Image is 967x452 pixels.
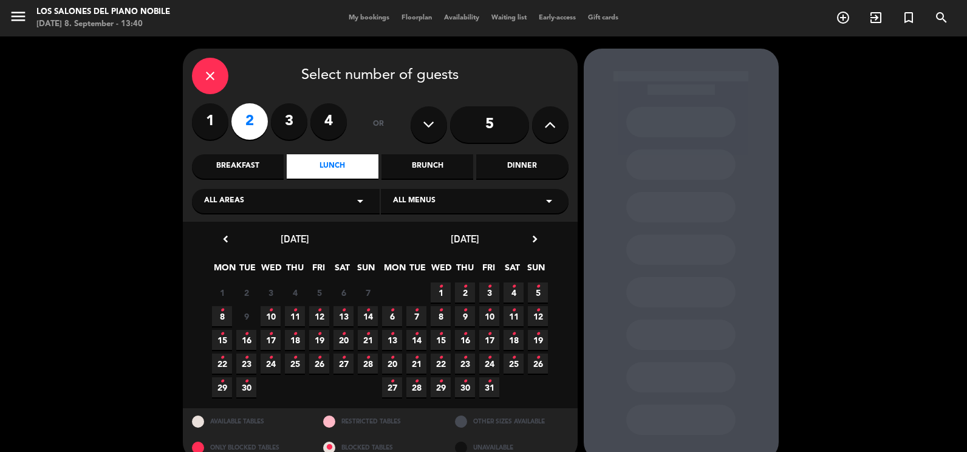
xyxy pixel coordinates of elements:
i: • [268,324,273,344]
span: SAT [502,261,522,281]
span: 20 [382,354,402,374]
span: 13 [333,306,354,326]
span: 17 [261,330,281,350]
span: 3 [261,282,281,303]
i: • [366,301,370,320]
div: [DATE] 8. September - 13:40 [36,18,170,30]
div: Los Salones del Piano Nobile [36,6,170,18]
span: MON [384,261,404,281]
div: AVAILABLE TABLES [183,408,315,434]
span: 6 [382,306,402,326]
span: 16 [236,330,256,350]
span: 15 [431,330,451,350]
span: 5 [309,282,329,303]
i: • [317,301,321,320]
span: TUE [237,261,258,281]
i: • [414,348,419,368]
span: 21 [358,330,378,350]
div: Dinner [476,154,568,179]
span: All menus [393,195,436,207]
span: 2 [236,282,256,303]
span: 4 [285,282,305,303]
i: • [511,301,516,320]
span: 25 [504,354,524,374]
span: 7 [358,282,378,303]
span: SUN [356,261,376,281]
span: SUN [526,261,546,281]
span: 3 [479,282,499,303]
i: • [511,324,516,344]
span: 11 [285,306,305,326]
span: All areas [204,195,244,207]
span: 1 [431,282,451,303]
span: THU [455,261,475,281]
span: 30 [236,377,256,397]
span: 16 [455,330,475,350]
i: chevron_right [528,233,541,245]
i: • [220,348,224,368]
i: • [390,301,394,320]
span: 9 [236,306,256,326]
span: 10 [479,306,499,326]
span: 7 [406,306,426,326]
span: 24 [261,354,281,374]
i: • [293,348,297,368]
i: • [317,348,321,368]
span: 14 [358,306,378,326]
i: • [439,348,443,368]
span: Early-access [533,15,582,21]
span: Gift cards [582,15,624,21]
span: 6 [333,282,354,303]
i: • [390,324,394,344]
i: • [293,324,297,344]
i: • [268,301,273,320]
i: • [536,348,540,368]
span: 18 [285,330,305,350]
i: • [536,277,540,296]
span: 23 [236,354,256,374]
i: • [390,348,394,368]
i: • [439,372,443,391]
i: chevron_left [219,233,232,245]
span: 19 [528,330,548,350]
i: • [536,324,540,344]
div: Lunch [287,154,378,179]
span: 4 [504,282,524,303]
div: Breakfast [192,154,284,179]
span: 12 [528,306,548,326]
div: RESTRICTED TABLES [314,408,446,434]
i: • [439,324,443,344]
i: turned_in_not [901,10,916,25]
i: • [244,372,248,391]
span: 8 [431,306,451,326]
span: THU [285,261,305,281]
button: menu [9,7,27,30]
i: • [293,301,297,320]
i: • [244,324,248,344]
span: WED [261,261,281,281]
i: • [244,348,248,368]
i: • [390,372,394,391]
div: or [359,103,398,146]
span: 9 [455,306,475,326]
span: 1 [212,282,232,303]
span: SAT [332,261,352,281]
i: • [463,372,467,391]
span: WED [431,261,451,281]
span: 25 [285,354,305,374]
i: • [536,301,540,320]
label: 2 [231,103,268,140]
i: • [341,348,346,368]
i: add_circle_outline [836,10,850,25]
span: TUE [408,261,428,281]
i: • [463,324,467,344]
span: 31 [479,377,499,397]
i: search [934,10,949,25]
div: Select number of guests [192,58,569,94]
i: • [487,324,491,344]
span: 30 [455,377,475,397]
i: • [511,277,516,296]
i: • [341,301,346,320]
i: • [366,348,370,368]
i: arrow_drop_down [542,194,556,208]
